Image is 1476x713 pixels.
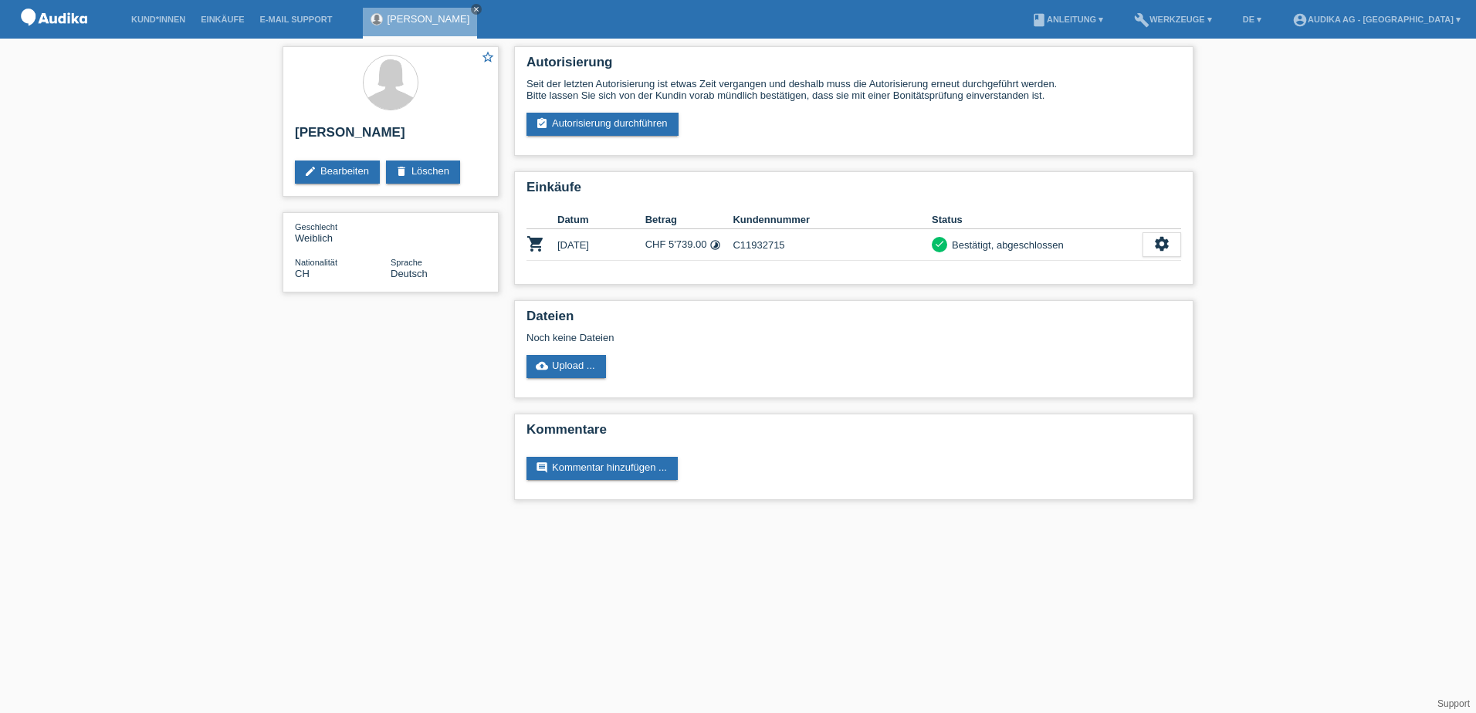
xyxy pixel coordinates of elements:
i: edit [304,165,317,177]
a: cloud_uploadUpload ... [526,355,606,378]
i: 24 Raten [709,239,721,251]
a: Support [1437,698,1470,709]
div: Weiblich [295,221,391,244]
i: delete [395,165,408,177]
a: [PERSON_NAME] [387,13,469,25]
a: E-Mail Support [252,15,340,24]
a: close [471,4,482,15]
span: Sprache [391,258,422,267]
i: cloud_upload [536,360,548,372]
h2: Einkäufe [526,180,1181,203]
th: Kundennummer [733,211,932,229]
h2: Autorisierung [526,55,1181,78]
a: Einkäufe [193,15,252,24]
i: close [472,5,480,13]
h2: Kommentare [526,422,1181,445]
a: bookAnleitung ▾ [1024,15,1111,24]
a: Kund*innen [124,15,193,24]
td: C11932715 [733,229,932,261]
i: build [1134,12,1149,28]
h2: [PERSON_NAME] [295,125,486,148]
a: DE ▾ [1235,15,1269,24]
i: settings [1153,235,1170,252]
span: Deutsch [391,268,428,279]
i: comment [536,461,548,474]
i: account_circle [1292,12,1308,28]
i: POSP00002344 [526,235,545,253]
h2: Dateien [526,309,1181,332]
a: deleteLöschen [386,161,460,184]
th: Datum [557,211,645,229]
i: book [1031,12,1047,28]
span: Schweiz [295,268,310,279]
i: assignment_turned_in [536,117,548,130]
div: Seit der letzten Autorisierung ist etwas Zeit vergangen und deshalb muss die Autorisierung erneut... [526,78,1181,101]
td: CHF 5'739.00 [645,229,733,261]
th: Betrag [645,211,733,229]
a: commentKommentar hinzufügen ... [526,457,678,480]
td: [DATE] [557,229,645,261]
a: POS — MF Group [15,30,93,42]
a: buildWerkzeuge ▾ [1126,15,1220,24]
a: assignment_turned_inAutorisierung durchführen [526,113,679,136]
div: Bestätigt, abgeschlossen [947,237,1064,253]
i: star_border [481,50,495,64]
i: check [934,238,945,249]
a: star_border [481,50,495,66]
a: editBearbeiten [295,161,380,184]
th: Status [932,211,1143,229]
a: account_circleAudika AG - [GEOGRAPHIC_DATA] ▾ [1285,15,1468,24]
span: Nationalität [295,258,337,267]
span: Geschlecht [295,222,337,231]
div: Noch keine Dateien [526,332,998,343]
